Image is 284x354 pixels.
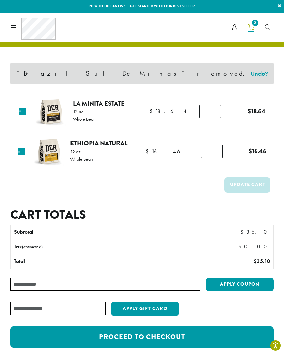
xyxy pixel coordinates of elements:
[34,136,65,167] img: Ethiopia Natural
[70,157,93,161] p: Whole Bean
[238,243,244,250] span: $
[206,278,274,291] button: Apply coupon
[254,258,270,265] bdi: 35.10
[19,108,26,115] a: Remove this item
[238,243,270,250] bdi: 0.00
[111,302,179,316] button: Apply Gift Card
[199,105,221,118] input: Product quantity
[73,109,96,114] p: 12 oz
[248,107,265,116] bdi: 18.64
[224,177,270,193] button: Update cart
[70,149,93,154] p: 12 oz
[146,148,152,155] span: $
[259,22,276,33] a: Search
[130,3,195,9] a: Get started with our best seller
[11,240,198,254] th: Tax
[149,108,187,115] bdi: 18.64
[70,139,127,148] a: Ethiopia Natural
[146,148,190,155] bdi: 16.46
[248,107,251,116] span: $
[149,108,155,115] span: $
[251,70,268,77] a: Undo?
[201,145,223,158] input: Product quantity
[249,146,266,156] bdi: 16.46
[11,225,168,240] th: Subtotal
[240,228,246,235] span: $
[240,228,270,235] bdi: 35.10
[10,63,274,84] div: “Brazil Sul De Minas” removed.
[73,117,96,121] p: Whole Bean
[22,244,43,250] small: (estimated)
[10,326,274,348] a: Proceed to checkout
[254,258,257,265] span: $
[18,148,25,155] a: Remove this item
[249,146,252,156] span: $
[10,208,274,222] h2: Cart totals
[11,254,168,269] th: Total
[73,99,125,108] a: La Minita Estate
[251,18,260,28] span: 2
[35,96,66,127] img: La Minita Estate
